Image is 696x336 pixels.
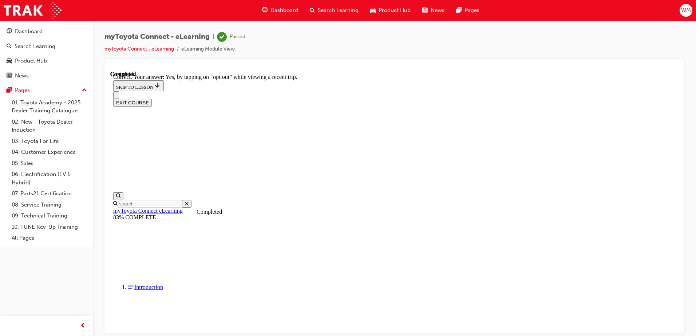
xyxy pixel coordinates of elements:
img: Trak [4,2,62,19]
a: news-iconNews [416,3,450,18]
span: Product Hub [379,6,411,15]
button: WM [680,4,692,17]
span: news-icon [7,73,12,79]
span: guage-icon [7,28,12,35]
span: pages-icon [7,87,12,94]
a: 04. Customer Experience [9,147,90,158]
a: 09. Technical Training [9,210,90,221]
span: prev-icon [80,321,86,331]
button: Close navigation menu [3,20,9,28]
button: Close search menu [72,129,81,137]
span: guage-icon [262,6,268,15]
div: Passed [230,33,245,40]
span: | [213,33,214,41]
a: 07. Parts21 Certification [9,188,90,199]
a: 06. Electrification (EV & Hybrid) [9,169,90,188]
a: myToyota Connect - eLearning [104,46,174,52]
a: News [3,69,90,83]
span: Dashboard [270,6,298,15]
button: Open search menu [3,121,13,129]
div: Product Hub [15,57,47,65]
button: EXIT COURSE [3,28,41,36]
span: News [431,6,444,15]
a: All Pages [9,232,90,244]
div: Dashboard [15,27,43,36]
div: News [15,72,29,80]
div: 83% COMPLETE [3,143,565,150]
span: pages-icon [456,6,462,15]
a: Search Learning [3,40,90,53]
a: guage-iconDashboard [256,3,304,18]
button: DashboardSearch LearningProduct HubNews [3,23,90,84]
input: Search [7,129,72,137]
a: Dashboard [3,25,90,38]
button: Pages [3,84,90,97]
span: search-icon [7,43,12,50]
div: Correct. Your answer: Yes, by tapping on “opt out” while viewing a recent trip. [3,3,565,9]
button: SKIP TO LESSON [3,9,54,20]
span: Pages [464,6,479,15]
span: news-icon [422,6,428,15]
span: Search Learning [318,6,359,15]
a: Product Hub [3,54,90,68]
div: Search Learning [15,42,55,51]
a: 03. Toyota For Life [9,136,90,147]
span: WM [681,6,691,15]
a: search-iconSearch Learning [304,3,364,18]
a: 05. Sales [9,158,90,169]
a: 01. Toyota Academy - 2025 Dealer Training Catalogue [9,97,90,116]
span: SKIP TO LESSON [6,13,51,19]
span: myToyota Connect - eLearning [104,33,210,41]
div: Pages [15,86,30,95]
span: car-icon [370,6,376,15]
a: car-iconProduct Hub [364,3,416,18]
a: 02. New - Toyota Dealer Induction [9,116,90,136]
a: 08. Service Training [9,199,90,211]
li: eLearning Module View [181,45,235,53]
div: Completed [86,138,97,144]
span: learningRecordVerb_PASS-icon [217,32,227,42]
a: 10. TUNE Rev-Up Training [9,221,90,233]
span: car-icon [7,58,12,64]
a: pages-iconPages [450,3,485,18]
span: up-icon [82,86,87,95]
a: myToyota Connect eLearning [3,137,72,143]
span: search-icon [310,6,315,15]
